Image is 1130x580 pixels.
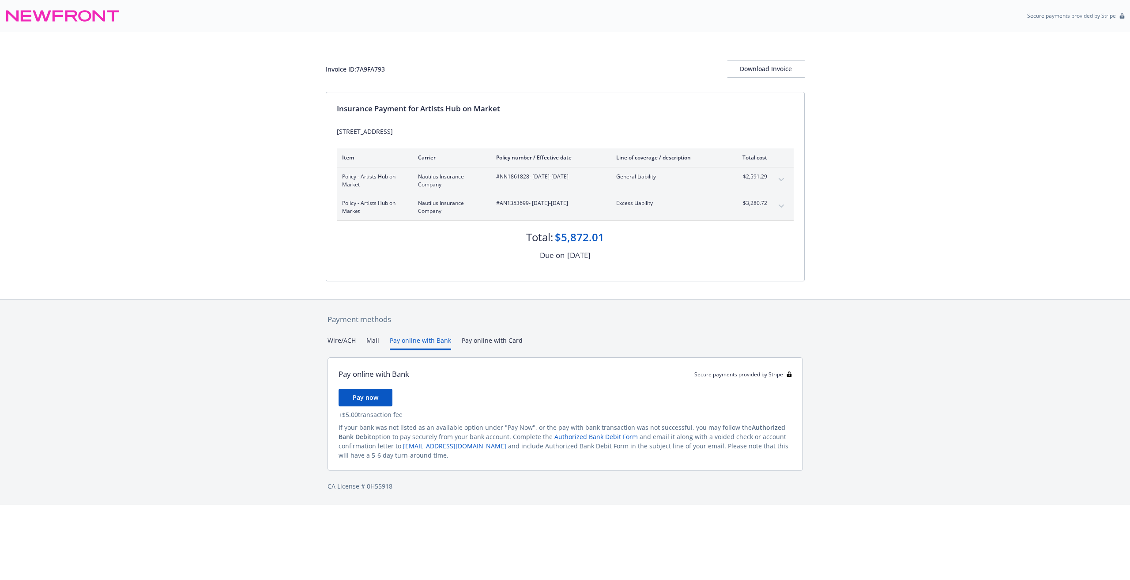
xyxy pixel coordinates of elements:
div: Insurance Payment for Artists Hub on Market [337,103,794,114]
div: Payment methods [328,314,803,325]
div: [STREET_ADDRESS] [337,127,794,136]
span: Nautilus Insurance Company [418,173,482,189]
span: General Liability [616,173,720,181]
div: If your bank was not listed as an available option under "Pay Now", or the pay with bank transact... [339,423,792,460]
div: $5,872.01 [555,230,604,245]
span: $2,591.29 [734,173,767,181]
span: Policy - Artists Hub on Market [342,199,404,215]
div: + $5.00 transaction fee [339,410,792,419]
div: Item [342,154,404,161]
span: #NN1861828 - [DATE]-[DATE] [496,173,602,181]
div: Download Invoice [727,61,805,77]
div: Total cost [734,154,767,161]
div: [DATE] [567,250,591,261]
div: CA License # 0H55918 [328,481,803,491]
p: Secure payments provided by Stripe [1027,12,1116,19]
button: Pay now [339,389,392,406]
button: Download Invoice [727,60,805,78]
div: Pay online with Bank [339,368,409,380]
span: #AN1353699 - [DATE]-[DATE] [496,199,602,207]
div: Secure payments provided by Stripe [694,371,792,378]
button: Wire/ACH [328,336,356,350]
span: Pay now [353,393,378,402]
div: Policy - Artists Hub on MarketNautilus Insurance Company#AN1353699- [DATE]-[DATE]Excess Liability... [337,194,794,220]
span: Nautilus Insurance Company [418,199,482,215]
button: Mail [366,336,379,350]
div: Policy number / Effective date [496,154,602,161]
button: Pay online with Card [462,336,523,350]
div: Invoice ID: 7A9FA793 [326,64,385,74]
span: Excess Liability [616,199,720,207]
div: Policy - Artists Hub on MarketNautilus Insurance Company#NN1861828- [DATE]-[DATE]General Liabilit... [337,167,794,194]
a: Authorized Bank Debit Form [554,432,638,441]
div: Line of coverage / description [616,154,720,161]
div: Due on [540,250,565,261]
a: [EMAIL_ADDRESS][DOMAIN_NAME] [403,442,506,450]
span: Authorized Bank Debit [339,423,785,441]
span: $3,280.72 [734,199,767,207]
button: expand content [774,199,788,213]
div: Carrier [418,154,482,161]
span: Policy - Artists Hub on Market [342,173,404,189]
div: Total: [526,230,553,245]
button: expand content [774,173,788,187]
button: Pay online with Bank [390,336,451,350]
